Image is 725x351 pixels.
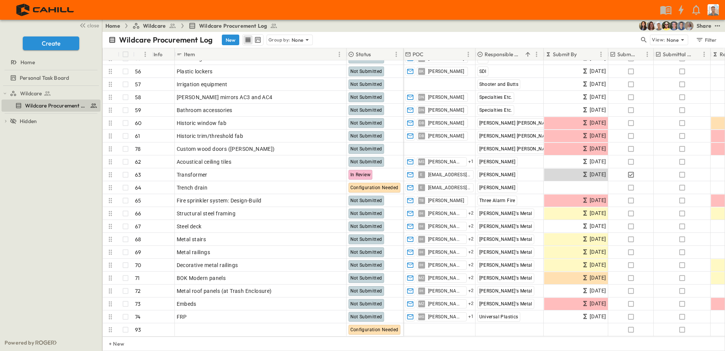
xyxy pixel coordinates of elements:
span: [PERSON_NAME] [428,223,463,229]
span: Not Submitted [350,250,382,255]
a: Personal Task Board [2,73,99,83]
img: 4f72bfc4efa7236828875bac24094a5ddb05241e32d018417354e964050affa1.png [9,2,82,18]
div: Wildcare Procurement Logtest [2,100,100,112]
span: [DATE] [590,170,606,179]
span: [EMAIL_ADDRESS][DOMAIN_NAME] [428,185,470,191]
span: Universal Plastics [479,314,518,319]
span: Not Submitted [350,69,382,74]
p: None [292,36,304,44]
span: [PERSON_NAME] [479,172,516,177]
span: Configuration Needed [350,327,399,332]
span: Not Submitted [350,314,382,319]
span: [DATE] [590,209,606,218]
span: [DATE] [590,93,606,101]
span: E [420,174,422,175]
button: Create [23,36,79,50]
img: Kevin Lewis (klewis@cahill-sf.com) [662,21,671,30]
span: [PERSON_NAME] [428,210,463,217]
p: 63 [135,171,141,179]
span: [DATE] [590,299,606,308]
span: close [87,22,99,29]
p: Submit By [553,51,577,58]
p: 61 [135,132,140,140]
span: Wildcare Procurement Log [199,22,267,30]
button: Sort [425,50,434,58]
p: 73 [135,300,141,308]
span: [DATE] [590,235,606,243]
span: [PERSON_NAME] [PERSON_NAME] [479,146,554,152]
span: [DATE] [590,106,606,114]
span: + 2 [468,223,474,230]
span: Transformer [177,171,207,179]
span: Not Submitted [350,133,382,139]
span: MS [419,161,425,162]
button: Sort [524,50,532,58]
span: Metal stairs [177,236,206,243]
p: Item [184,51,195,58]
p: 56 [135,68,141,75]
span: Not Submitted [350,95,382,100]
button: Sort [579,50,587,58]
span: [PERSON_NAME] [428,94,465,100]
p: 71 [135,274,140,282]
span: + 2 [468,261,474,269]
span: Custom wood doors ([PERSON_NAME]) [177,145,275,153]
span: [PERSON_NAME]'s Metal [479,288,532,294]
span: MZ [419,278,425,278]
span: Plastic lockers [177,68,213,75]
span: [DATE] [590,80,606,89]
span: Not Submitted [350,237,382,242]
span: Fire sprinkler system: Design-Build [177,197,262,204]
span: Not Submitted [350,56,382,61]
span: Not Submitted [350,262,382,268]
span: Hidden [20,117,37,125]
span: [DATE] [590,248,606,256]
span: + 2 [468,274,474,282]
p: 66 [135,210,141,217]
span: FRP [177,313,187,321]
div: Info [154,44,163,65]
button: Sort [372,50,381,58]
span: [PERSON_NAME] [428,133,465,139]
span: [DATE] [590,119,606,127]
button: Menu [464,50,473,59]
span: + 1 [468,158,474,166]
a: Home [105,22,120,30]
span: In Review [350,172,371,177]
span: [PERSON_NAME] [PERSON_NAME] [479,133,554,139]
p: 67 [135,223,141,230]
a: Wildcare [132,22,176,30]
div: # [133,48,152,60]
span: Not Submitted [350,120,382,126]
div: table view [242,34,264,46]
span: [DATE] [590,131,606,140]
span: Bathroom accessories [177,106,232,114]
span: Historic window fab [177,119,227,127]
span: [DATE] [590,261,606,269]
span: [PERSON_NAME] [428,159,463,165]
span: Not Submitted [350,275,382,281]
p: 62 [135,158,141,166]
div: Share [697,22,711,30]
span: Acoustical ceiling tiles [177,158,232,166]
span: DB [419,136,424,136]
span: Not Submitted [350,159,382,164]
span: [DATE] [590,312,606,321]
a: Wildcare Procurement Log [188,22,278,30]
p: 93 [135,326,141,334]
img: Kim Bowen (kbowen@cahill-sf.com) [639,21,648,30]
button: Sort [136,50,144,58]
button: Menu [392,50,401,59]
span: Wildcare Procurement Log [25,102,87,109]
span: Not Submitted [350,288,382,294]
span: [DATE] [590,274,606,282]
span: Not Submitted [350,198,382,203]
span: Irrigation equipment [177,81,228,88]
p: Group by: [268,36,290,44]
img: Will Nethercutt (wnethercutt@cahill-sf.com) [677,21,686,30]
